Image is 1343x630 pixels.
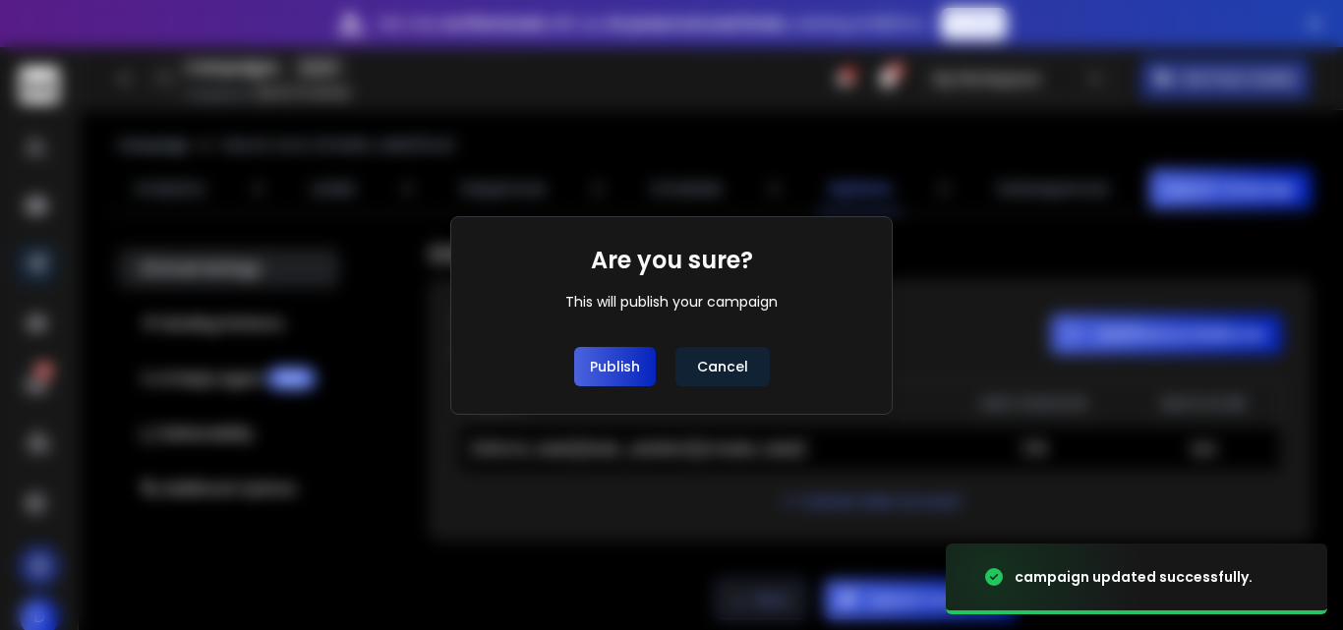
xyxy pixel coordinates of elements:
[1015,567,1253,587] div: campaign updated successfully.
[565,292,778,312] div: This will publish your campaign
[591,245,753,276] h1: Are you sure?
[574,347,656,386] button: Publish
[675,347,770,386] button: Cancel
